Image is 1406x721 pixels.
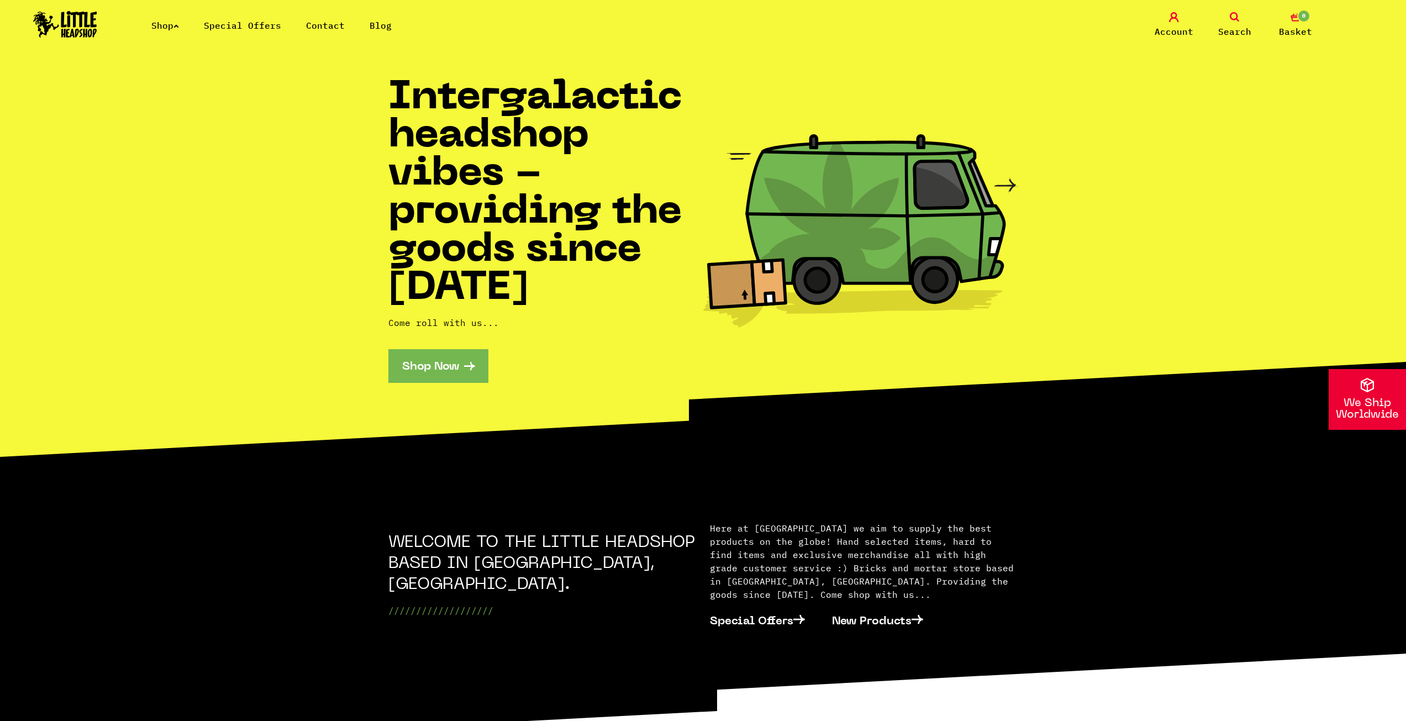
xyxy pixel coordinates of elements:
[370,20,392,31] a: Blog
[388,316,703,329] p: Come roll with us...
[306,20,345,31] a: Contact
[388,604,697,617] p: ///////////////////
[1268,12,1323,38] a: 0 Basket
[33,11,97,38] img: Little Head Shop Logo
[1279,25,1312,38] span: Basket
[1297,9,1310,23] span: 0
[204,20,281,31] a: Special Offers
[1207,12,1262,38] a: Search
[710,604,819,637] a: Special Offers
[1218,25,1251,38] span: Search
[1329,398,1406,421] p: We Ship Worldwide
[710,522,1018,601] p: Here at [GEOGRAPHIC_DATA] we aim to supply the best products on the globe! Hand selected items, h...
[388,533,697,596] h2: WELCOME TO THE LITTLE HEADSHOP BASED IN [GEOGRAPHIC_DATA], [GEOGRAPHIC_DATA].
[1155,25,1193,38] span: Account
[832,604,937,637] a: New Products
[388,80,703,308] h1: Intergalactic headshop vibes - providing the goods since [DATE]
[388,349,488,383] a: Shop Now
[151,20,179,31] a: Shop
